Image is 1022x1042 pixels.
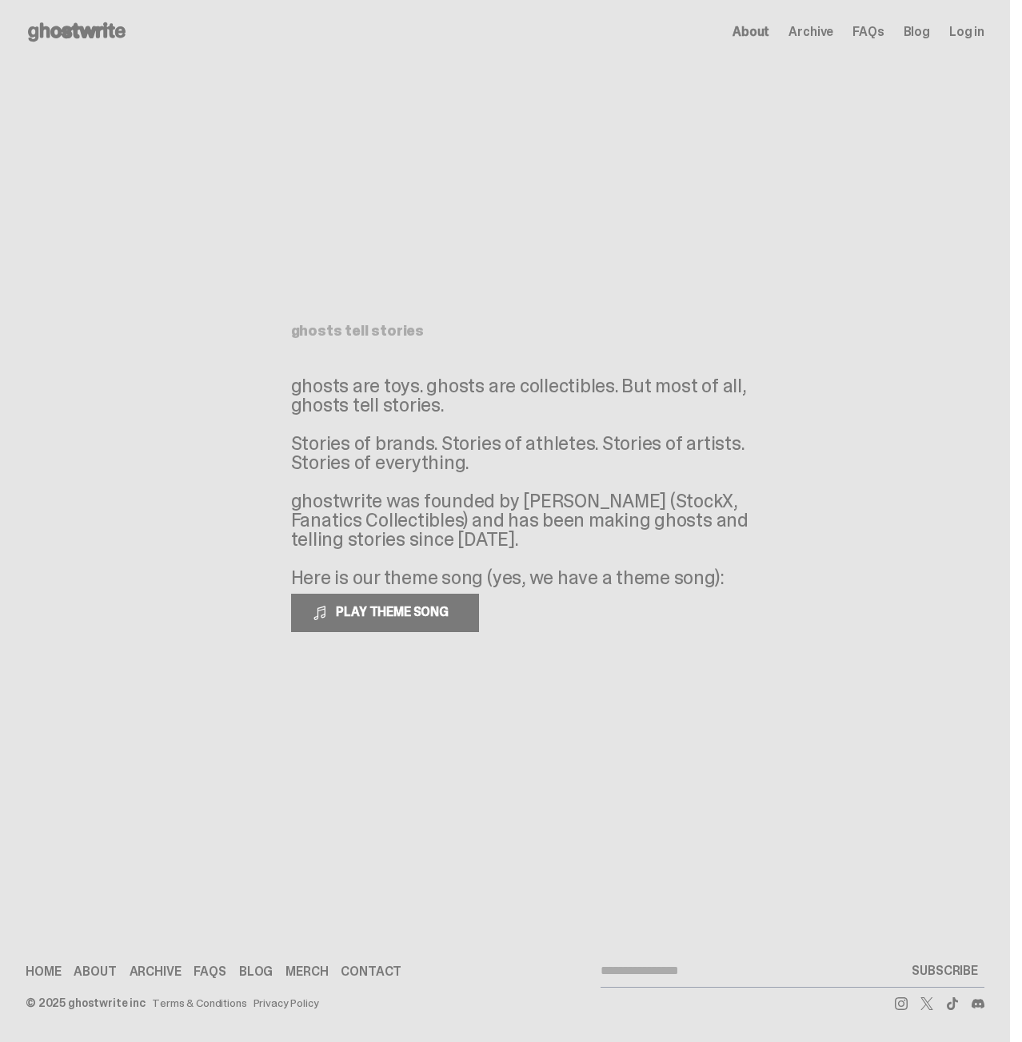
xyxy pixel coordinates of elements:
[329,603,458,620] span: PLAY THEME SONG
[291,324,720,338] h1: ghosts tell stories
[26,997,146,1008] div: © 2025 ghostwrite inc
[291,376,771,587] p: ghosts are toys. ghosts are collectibles. But most of all, ghosts tell stories. Stories of brands...
[291,594,479,632] button: PLAY THEME SONG
[788,26,833,38] a: Archive
[285,965,328,978] a: Merch
[74,965,116,978] a: About
[949,26,984,38] a: Log in
[905,955,984,987] button: SUBSCRIBE
[254,997,319,1008] a: Privacy Policy
[341,965,401,978] a: Contact
[194,965,226,978] a: FAQs
[130,965,182,978] a: Archive
[152,997,246,1008] a: Terms & Conditions
[852,26,884,38] a: FAQs
[904,26,930,38] a: Blog
[733,26,769,38] a: About
[26,965,61,978] a: Home
[239,965,273,978] a: Blog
